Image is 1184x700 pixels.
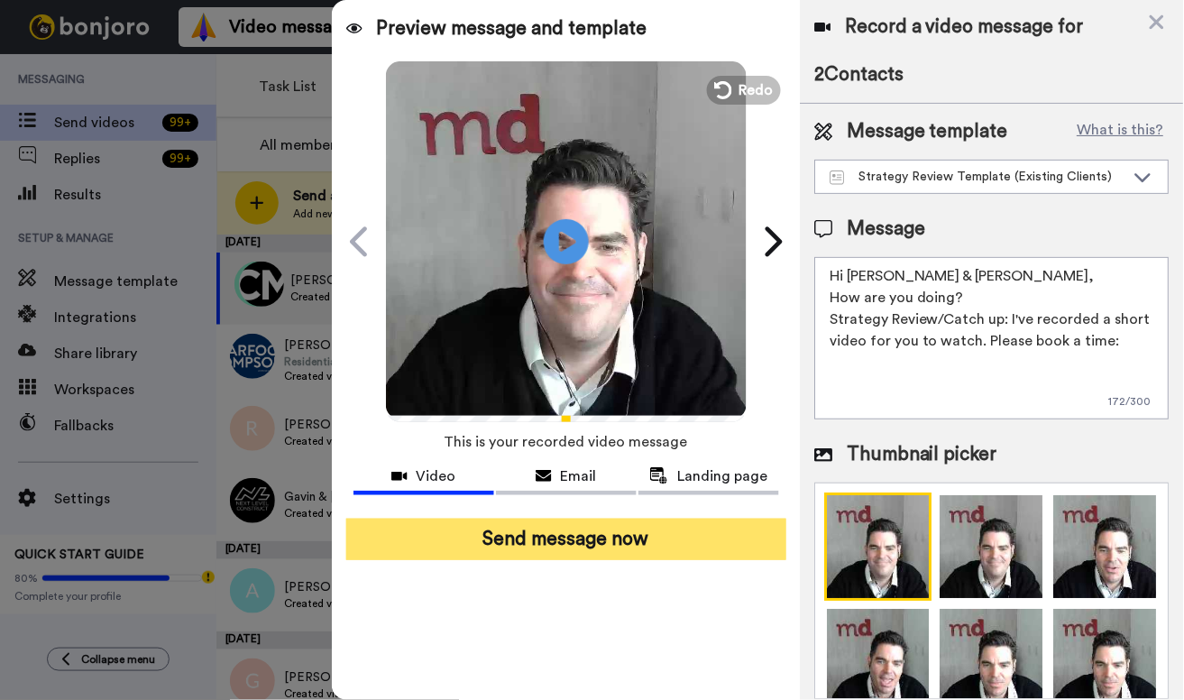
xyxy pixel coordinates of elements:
[831,168,1125,186] div: Strategy Review Template (Existing Clients)
[417,465,456,487] span: Video
[848,216,926,243] span: Message
[848,441,998,468] span: Thumbnail picker
[815,257,1170,419] textarea: Hi [PERSON_NAME] & [PERSON_NAME], How are you doing? Strategy Review/Catch up: I've recorded a sh...
[831,170,846,185] img: Message-temps.svg
[1051,493,1160,601] img: 2Q==
[445,422,688,462] span: This is your recorded video message
[848,118,1009,145] span: Message template
[1072,118,1170,145] button: What is this?
[677,465,767,487] span: Landing page
[561,465,597,487] span: Email
[825,493,933,601] img: 9k=
[346,519,786,560] button: Send message now
[938,493,1046,601] img: 9k=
